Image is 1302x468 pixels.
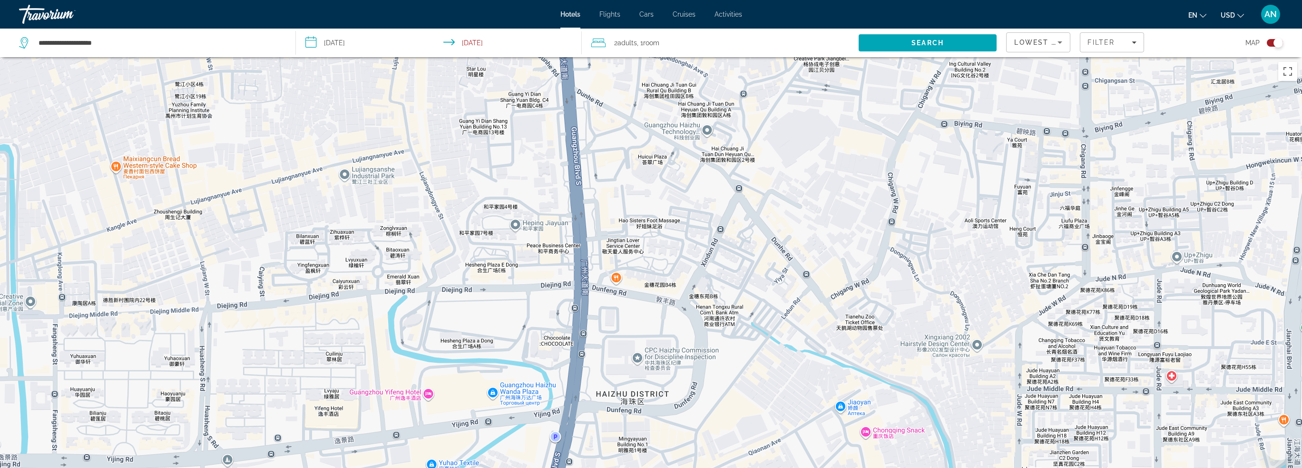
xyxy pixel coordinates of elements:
[560,10,580,18] a: Hotels
[859,34,997,51] button: Search
[1264,430,1294,460] iframe: Кнопка запуска окна обмена сообщениями
[1014,37,1062,48] mat-select: Sort by
[1221,11,1235,19] span: USD
[1014,39,1075,46] span: Lowest Price
[1258,4,1283,24] button: User Menu
[1221,8,1244,22] button: Change currency
[643,39,659,47] span: Room
[38,36,281,50] input: Search hotel destination
[911,39,944,47] span: Search
[582,29,859,57] button: Travelers: 2 adults, 0 children
[1245,36,1260,50] span: Map
[1188,11,1197,19] span: en
[614,36,637,50] span: 2
[1080,32,1144,52] button: Filters
[1278,62,1297,81] button: Включить полноэкранный режим
[673,10,695,18] a: Cruises
[1188,8,1206,22] button: Change language
[639,10,654,18] a: Cars
[19,2,114,27] a: Travorium
[637,36,659,50] span: , 1
[296,29,582,57] button: Select check in and out date
[599,10,620,18] a: Flights
[1087,39,1115,46] span: Filter
[617,39,637,47] span: Adults
[715,10,742,18] a: Activities
[1264,10,1277,19] span: AN
[1260,39,1283,47] button: Toggle map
